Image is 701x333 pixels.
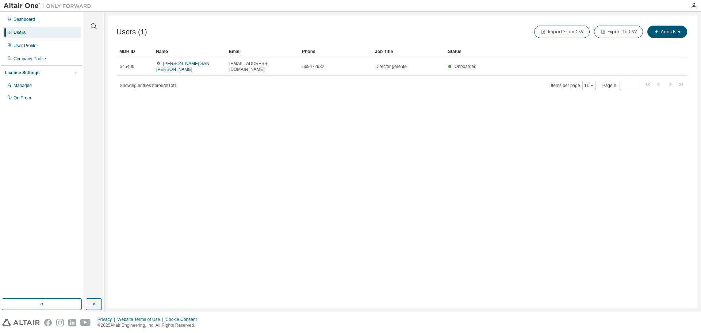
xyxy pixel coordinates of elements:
span: Page n. [602,81,637,90]
div: Website Terms of Use [117,317,165,322]
div: Users [14,30,26,35]
p: © 2025 Altair Engineering, Inc. All Rights Reserved. [97,322,201,329]
div: Company Profile [14,56,46,62]
div: On Prem [14,95,31,101]
div: Email [229,46,296,57]
a: [PERSON_NAME] SAN [PERSON_NAME] [156,61,209,72]
img: youtube.svg [80,319,91,326]
img: facebook.svg [44,319,52,326]
div: Cookie Consent [165,317,201,322]
img: Altair One [4,2,95,10]
span: 669472982 [302,64,324,69]
span: Items per page [551,81,596,90]
div: License Settings [5,70,39,76]
div: Dashboard [14,16,35,22]
button: Add User [647,26,687,38]
button: Import From CSV [534,26,590,38]
span: Users (1) [116,28,147,36]
div: Privacy [97,317,117,322]
img: altair_logo.svg [2,319,40,326]
div: Status [448,46,651,57]
div: User Profile [14,43,37,49]
div: Name [156,46,223,57]
img: instagram.svg [56,319,64,326]
span: [EMAIL_ADDRESS][DOMAIN_NAME] [229,61,296,72]
div: MDH ID [119,46,150,57]
button: 10 [584,83,594,88]
div: Job Title [375,46,442,57]
span: Director gerente [375,64,407,69]
button: Export To CSV [594,26,643,38]
img: linkedin.svg [68,319,76,326]
div: Phone [302,46,369,57]
span: 545400 [120,64,134,69]
span: Showing entries 1 through 1 of 1 [120,83,177,88]
span: Onboarded [455,64,476,69]
div: Managed [14,83,32,88]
